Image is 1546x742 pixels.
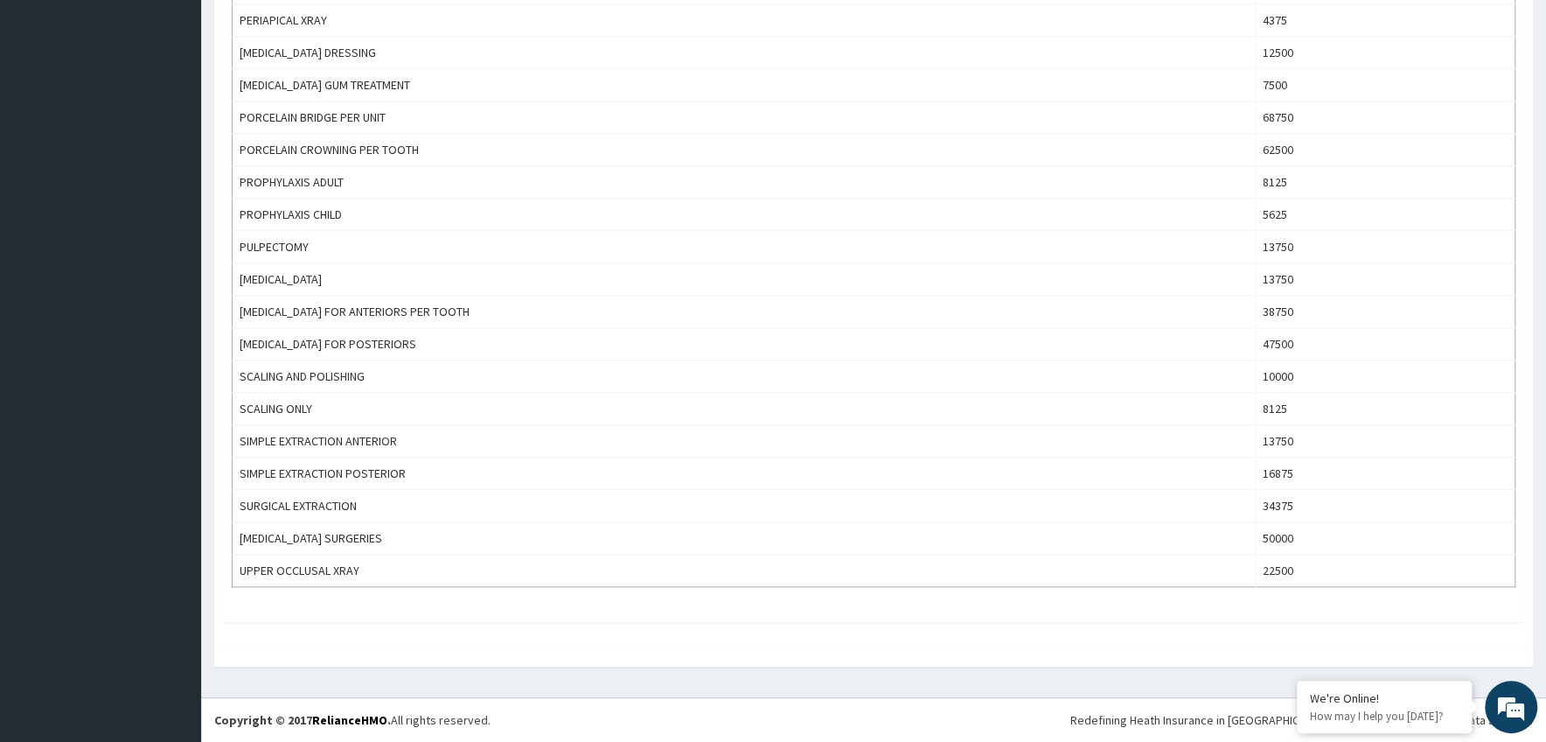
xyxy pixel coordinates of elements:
td: PROPHYLAXIS CHILD [233,199,1256,231]
td: SIMPLE EXTRACTION ANTERIOR [233,425,1256,458]
td: 68750 [1255,101,1515,134]
td: [MEDICAL_DATA] FOR POSTERIORS [233,328,1256,360]
td: 7500 [1255,69,1515,101]
td: 34375 [1255,490,1515,522]
footer: All rights reserved. [201,697,1546,742]
td: [MEDICAL_DATA] GUM TREATMENT [233,69,1256,101]
td: 13750 [1255,231,1515,263]
td: 12500 [1255,37,1515,69]
td: PORCELAIN BRIDGE PER UNIT [233,101,1256,134]
td: [MEDICAL_DATA] SURGERIES [233,522,1256,555]
td: 22500 [1255,555,1515,587]
a: RelianceHMO [312,712,387,728]
td: SCALING AND POLISHING [233,360,1256,393]
td: SIMPLE EXTRACTION POSTERIOR [233,458,1256,490]
td: [MEDICAL_DATA] FOR ANTERIORS PER TOOTH [233,296,1256,328]
td: 13750 [1255,263,1515,296]
td: 16875 [1255,458,1515,490]
td: PROPHYLAXIS ADULT [233,166,1256,199]
div: Redefining Heath Insurance in [GEOGRAPHIC_DATA] using Telemedicine and Data Science! [1070,711,1533,729]
td: 38750 [1255,296,1515,328]
td: SURGICAL EXTRACTION [233,490,1256,522]
td: PORCELAIN CROWNING PER TOOTH [233,134,1256,166]
strong: Copyright © 2017 . [214,712,391,728]
td: 62500 [1255,134,1515,166]
td: 10000 [1255,360,1515,393]
td: PULPECTOMY [233,231,1256,263]
td: 4375 [1255,4,1515,37]
td: 8125 [1255,166,1515,199]
div: We're Online! [1310,690,1459,706]
td: SCALING ONLY [233,393,1256,425]
td: [MEDICAL_DATA] [233,263,1256,296]
td: 50000 [1255,522,1515,555]
td: 5625 [1255,199,1515,231]
p: How may I help you today? [1310,709,1459,724]
td: [MEDICAL_DATA] DRESSING [233,37,1256,69]
td: PERIAPICAL XRAY [233,4,1256,37]
td: 13750 [1255,425,1515,458]
td: 8125 [1255,393,1515,425]
td: 47500 [1255,328,1515,360]
td: UPPER OCCLUSAL XRAY [233,555,1256,587]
